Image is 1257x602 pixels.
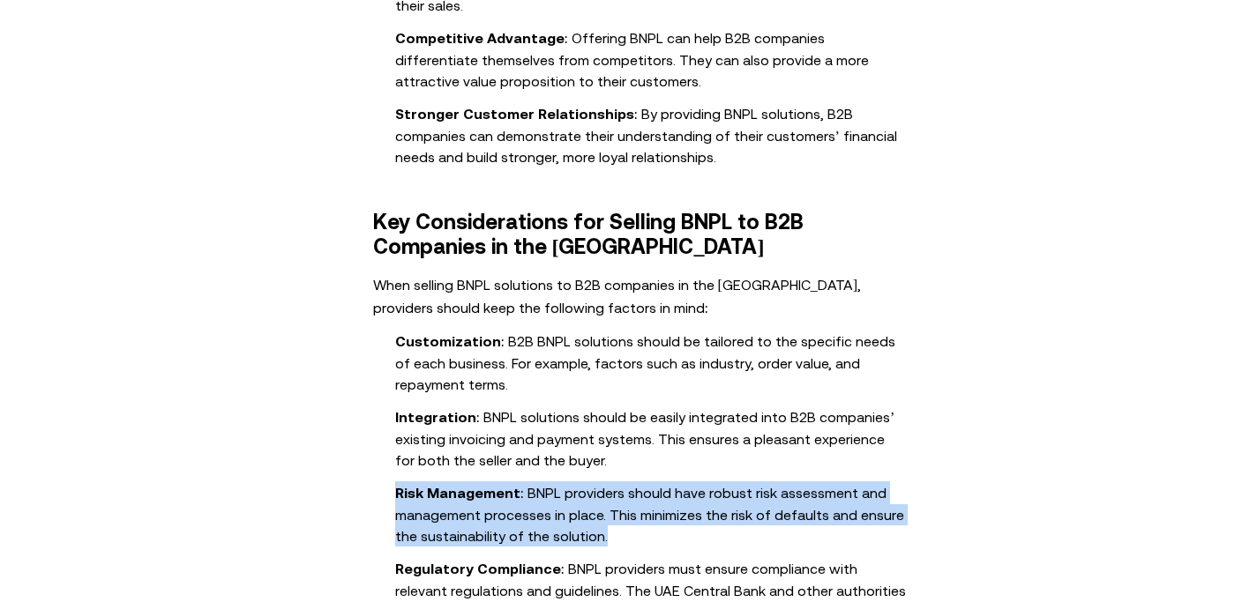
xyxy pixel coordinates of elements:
[395,30,565,46] strong: Competitive Advantage
[395,409,476,425] strong: Integration
[395,485,520,501] strong: Risk Management
[395,26,907,92] li: : Offering BNPL can help B2B companies differentiate themselves from competitors. They can also p...
[395,106,634,122] strong: Stronger Customer Relationships
[373,210,885,259] h2: Key Considerations for Selling BNPL to B2B Companies in the [GEOGRAPHIC_DATA]
[395,561,561,576] strong: Regulatory Compliance
[395,330,907,395] li: : B2B BNPL solutions should be tailored to the specific needs of each business. For example, fact...
[395,333,501,349] strong: Customization
[395,102,907,167] li: : By providing BNPL solutions, B2B companies can demonstrate their understanding of their custome...
[395,405,907,471] li: : BNPL solutions should be easily integrated into B2B companies’ existing invoicing and payment s...
[395,481,907,546] li: : BNPL providers should have robust risk assessment and management processes in place. This minim...
[373,273,885,319] p: When selling BNPL solutions to B2B companies in the [GEOGRAPHIC_DATA], providers should keep the ...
